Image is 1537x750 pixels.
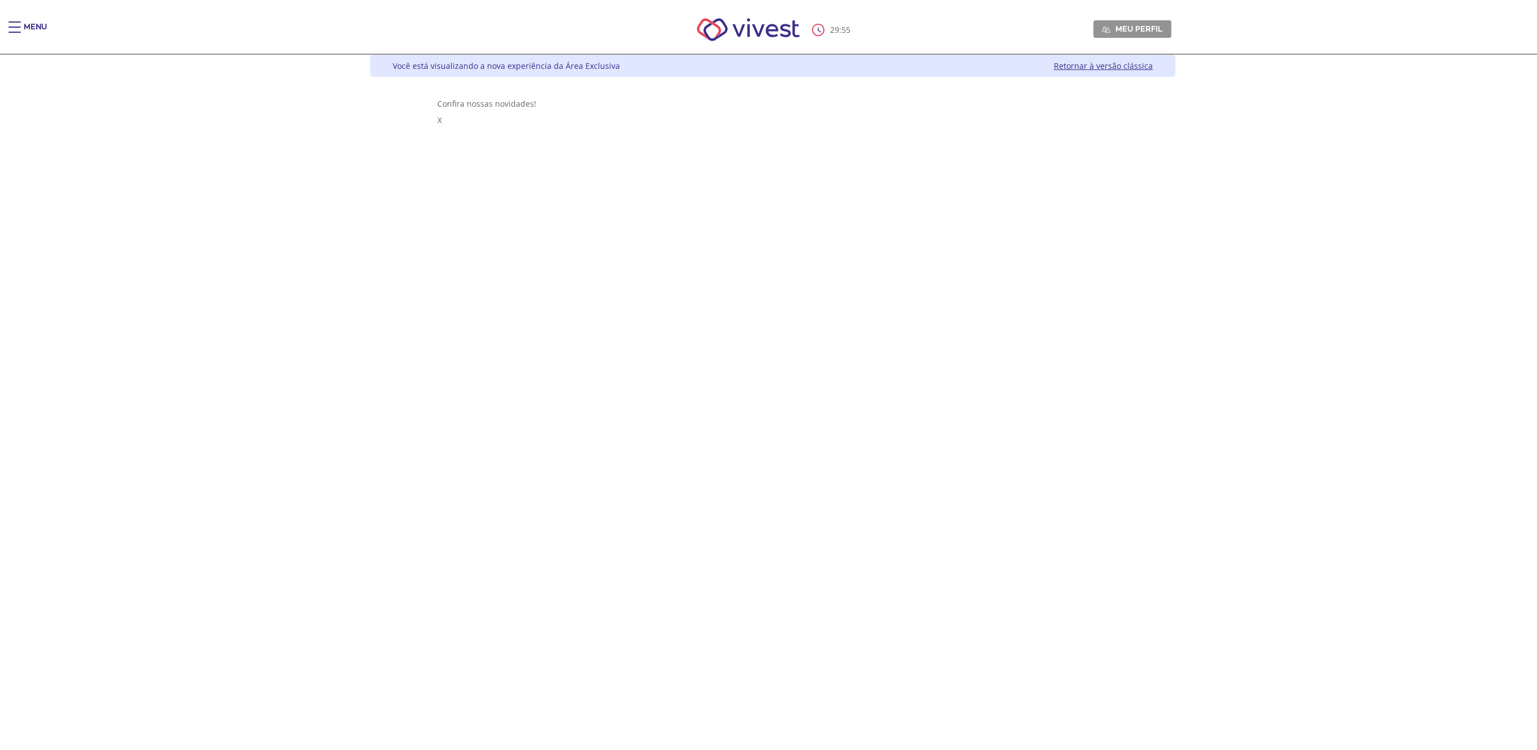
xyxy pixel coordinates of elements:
span: 55 [841,24,850,35]
img: Vivest [684,6,813,54]
div: Vivest [362,55,1175,750]
a: Retornar à versão clássica [1054,60,1153,71]
div: Confira nossas novidades! [437,98,1109,109]
div: : [812,24,853,36]
div: Você está visualizando a nova experiência da Área Exclusiva [393,60,620,71]
div: Menu [24,21,47,44]
img: Meu perfil [1102,25,1110,34]
span: Meu perfil [1115,24,1162,34]
a: Meu perfil [1093,20,1171,37]
span: X [437,115,442,125]
span: 29 [830,24,839,35]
